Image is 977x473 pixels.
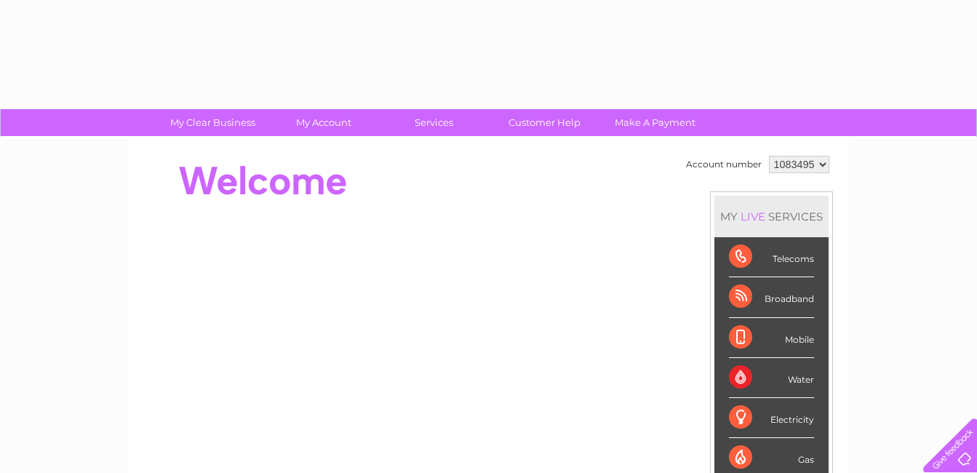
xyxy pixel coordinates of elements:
div: Telecoms [729,237,814,277]
td: Account number [682,152,765,177]
div: MY SERVICES [714,196,829,237]
div: Mobile [729,318,814,358]
a: Customer Help [484,109,605,136]
a: Services [374,109,494,136]
a: Make A Payment [595,109,715,136]
div: Broadband [729,277,814,317]
a: My Clear Business [153,109,273,136]
div: Electricity [729,398,814,438]
div: Water [729,358,814,398]
div: LIVE [738,210,768,223]
a: My Account [263,109,383,136]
